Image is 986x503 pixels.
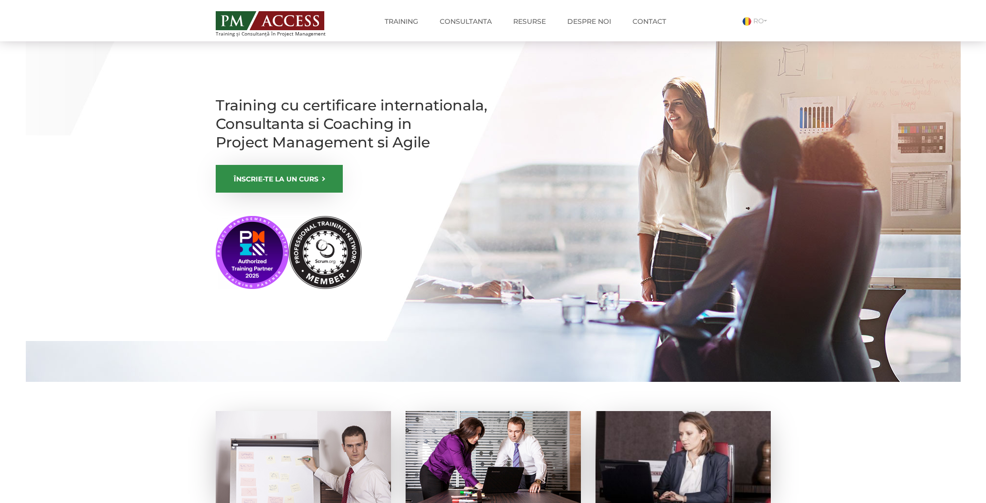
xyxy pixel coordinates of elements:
[377,12,426,31] a: Training
[216,216,362,289] img: PMI
[216,11,324,30] img: PM ACCESS - Echipa traineri si consultanti certificati PMP: Narciss Popescu, Mihai Olaru, Monica ...
[216,96,488,152] h1: Training cu certificare internationala, Consultanta si Coaching in Project Management si Agile
[625,12,673,31] a: Contact
[560,12,618,31] a: Despre noi
[743,17,771,25] a: RO
[432,12,499,31] a: Consultanta
[216,31,344,36] span: Training și Consultanță în Project Management
[506,12,553,31] a: Resurse
[216,8,344,36] a: Training și Consultanță în Project Management
[743,17,751,26] img: Romana
[216,165,343,193] a: ÎNSCRIE-TE LA UN CURS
